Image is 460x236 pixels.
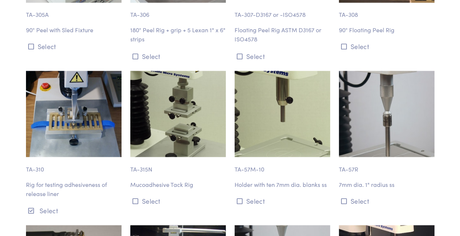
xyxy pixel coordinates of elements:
[339,71,434,157] img: puncture_ta-57r_7mm_4.jpg
[130,25,226,44] p: 180° Peel Rig + grip + 5 Lexan 1" x 6" strips
[130,180,226,189] p: Mucoadhesive Tack Rig
[339,40,434,52] button: Select
[339,195,434,207] button: Select
[235,50,330,62] button: Select
[235,180,330,189] p: Holder with ten 7mm dia. blanks ss
[26,180,121,198] p: Rig for testing adhesiveness of release liner
[26,204,121,216] button: Select
[26,157,121,174] p: TA-310
[339,25,434,35] p: 90° Floating Peel Rig
[26,25,121,35] p: 90° Peel with Sled Fixture
[235,25,330,44] p: Floating Peel Rig ASTM D3167 or ISO4578
[130,157,226,174] p: TA-315N
[339,180,434,189] p: 7mm dia. 1" radius ss
[130,50,226,62] button: Select
[130,195,226,207] button: Select
[130,71,226,157] img: ta-315n.jpg
[26,3,121,19] p: TA-305A
[26,71,121,157] img: ta-310_releaselinerrig.jpg
[235,71,330,157] img: ta-57m-10.jpg
[339,157,434,174] p: TA-57R
[235,195,330,207] button: Select
[235,157,330,174] p: TA-57M-10
[235,3,330,19] p: TA-307-D3167 or -ISO4578
[339,3,434,19] p: TA-308
[26,40,121,52] button: Select
[130,3,226,19] p: TA-306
